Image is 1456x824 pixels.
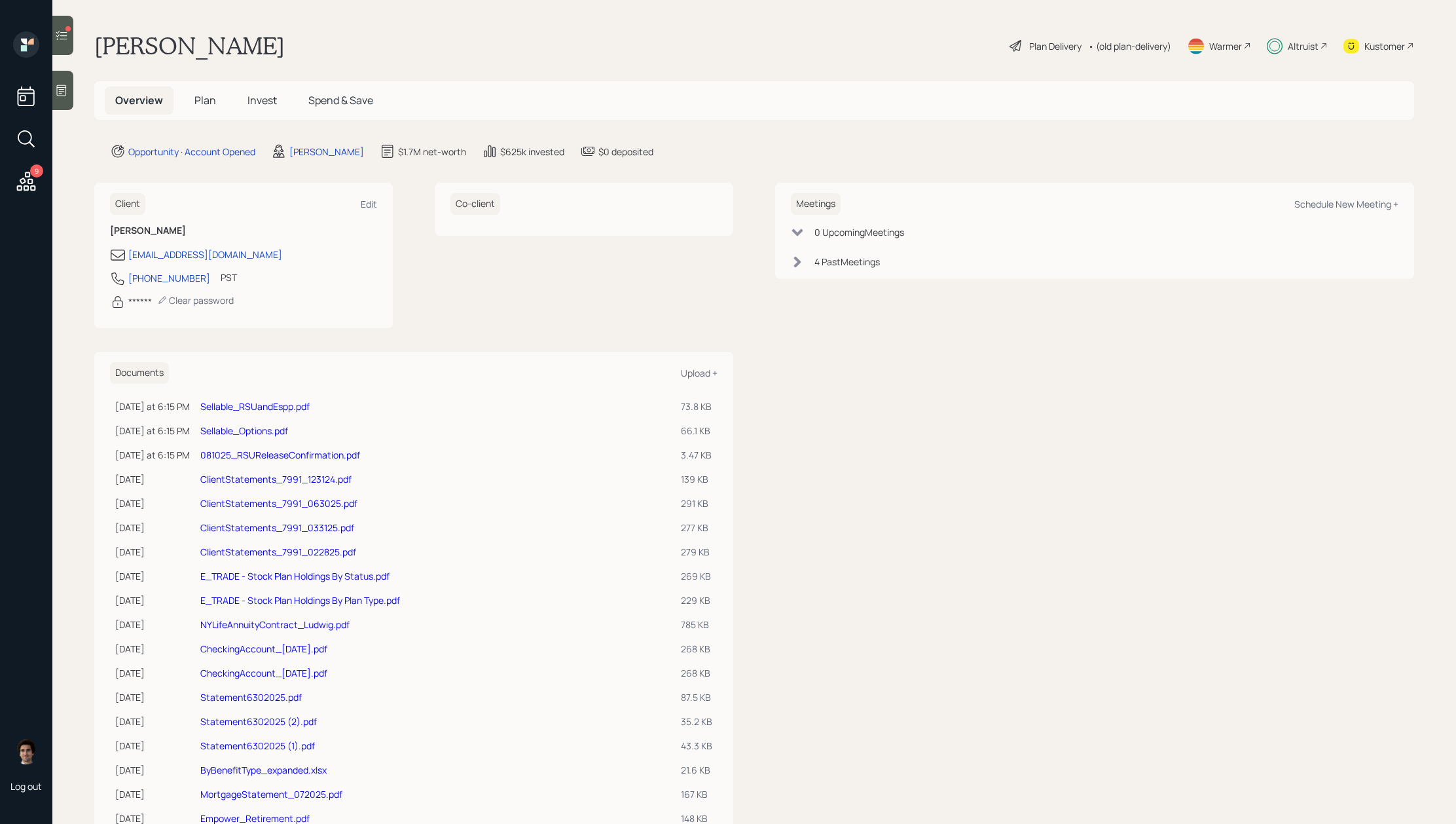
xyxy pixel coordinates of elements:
div: [DATE] [115,569,190,583]
a: Sellable_Options.pdf [200,424,288,437]
div: 35.2 KB [681,715,712,728]
h6: Documents [110,362,169,384]
a: Statement6302025.pdf [200,691,302,703]
div: 9 [30,164,43,178]
div: • (old plan-delivery) [1088,39,1171,53]
div: 66.1 KB [681,424,712,438]
div: [DATE] at 6:15 PM [115,448,190,462]
div: 268 KB [681,642,712,656]
div: Upload + [681,367,718,379]
span: Invest [247,93,277,107]
a: Statement6302025 (1).pdf [200,740,315,752]
a: NYLifeAnnuityContract_Ludwig.pdf [200,618,350,631]
a: ByBenefitType_expanded.xlsx [200,764,327,776]
div: 279 KB [681,545,712,559]
div: Plan Delivery [1029,39,1082,53]
div: 269 KB [681,569,712,583]
div: 87.5 KB [681,690,712,704]
div: [DATE] [115,618,190,631]
div: [EMAIL_ADDRESS][DOMAIN_NAME] [128,248,282,261]
a: MortgageStatement_072025.pdf [200,788,342,800]
a: 081025_RSUReleaseConfirmation.pdf [200,449,360,461]
a: ClientStatements_7991_123124.pdf [200,473,352,485]
img: harrison-schaefer-headshot-2.png [13,738,39,764]
div: [DATE] [115,593,190,607]
div: Log out [10,780,42,793]
div: 291 KB [681,496,712,510]
a: E_TRADE - Stock Plan Holdings By Status.pdf [200,570,390,582]
h6: [PERSON_NAME] [110,225,377,236]
div: $0 deposited [598,145,653,159]
div: 4 Past Meeting s [814,255,880,269]
div: 277 KB [681,521,712,534]
span: Overview [115,93,163,107]
div: [DATE] [115,690,190,704]
h6: Co-client [450,193,500,215]
a: Sellable_RSUandEspp.pdf [200,400,310,413]
div: [DATE] [115,496,190,510]
div: [PHONE_NUMBER] [128,271,210,285]
div: [DATE] [115,787,190,801]
span: Spend & Save [308,93,373,107]
div: [DATE] at 6:15 PM [115,400,190,413]
div: [DATE] [115,472,190,486]
div: 268 KB [681,666,712,680]
h1: [PERSON_NAME] [94,31,285,60]
div: [DATE] [115,642,190,656]
a: Statement6302025 (2).pdf [200,715,317,728]
h6: Client [110,193,145,215]
div: [DATE] at 6:15 PM [115,424,190,438]
div: Opportunity · Account Opened [128,145,255,159]
div: [DATE] [115,545,190,559]
div: [DATE] [115,666,190,680]
div: Kustomer [1364,39,1405,53]
div: Altruist [1288,39,1319,53]
a: E_TRADE - Stock Plan Holdings By Plan Type.pdf [200,594,400,607]
div: [DATE] [115,715,190,728]
div: $1.7M net-worth [398,145,466,159]
div: [DATE] [115,521,190,534]
div: 21.6 KB [681,763,712,777]
div: 139 KB [681,472,712,486]
div: [DATE] [115,739,190,753]
div: 167 KB [681,787,712,801]
div: Clear password [157,294,234,307]
a: ClientStatements_7991_022825.pdf [200,546,356,558]
div: 73.8 KB [681,400,712,413]
div: 3.47 KB [681,448,712,462]
div: 785 KB [681,618,712,631]
div: $625k invested [500,145,564,159]
div: 43.3 KB [681,739,712,753]
div: Warmer [1209,39,1242,53]
a: ClientStatements_7991_033125.pdf [200,521,354,534]
div: PST [221,271,237,284]
a: CheckingAccount_[DATE].pdf [200,667,327,679]
div: 229 KB [681,593,712,607]
h6: Meetings [791,193,841,215]
div: [PERSON_NAME] [289,145,364,159]
div: Schedule New Meeting + [1294,198,1398,210]
div: [DATE] [115,763,190,777]
a: ClientStatements_7991_063025.pdf [200,497,357,510]
a: CheckingAccount_[DATE].pdf [200,643,327,655]
div: Edit [361,198,377,210]
div: 0 Upcoming Meeting s [814,225,904,239]
span: Plan [194,93,216,107]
